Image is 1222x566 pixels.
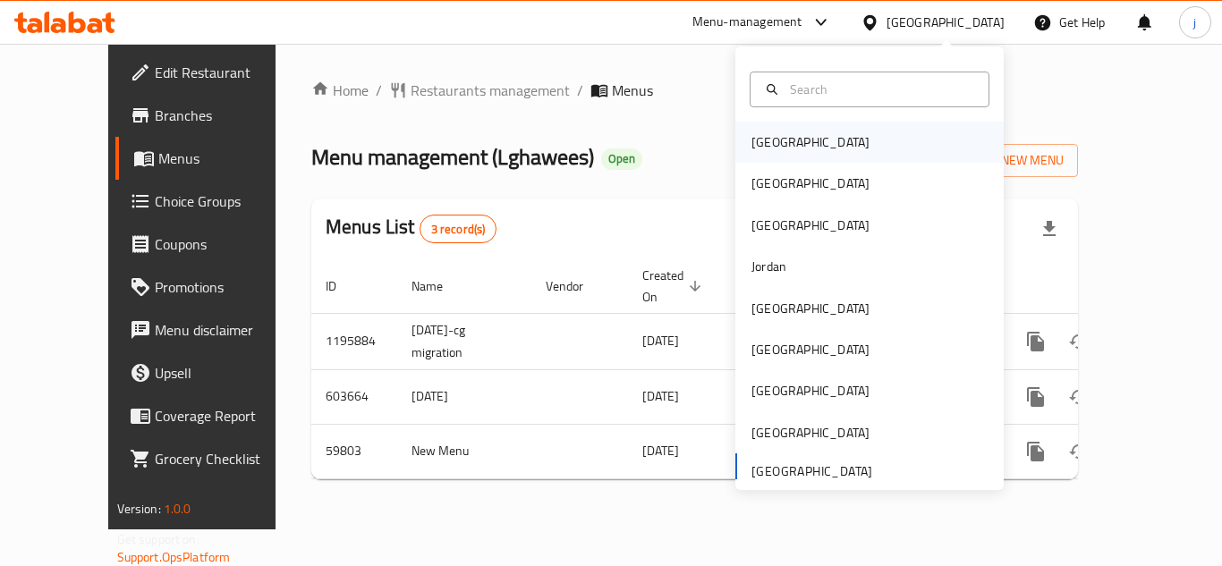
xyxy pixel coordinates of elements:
[1057,376,1100,418] button: Change Status
[601,151,642,166] span: Open
[751,173,870,193] div: [GEOGRAPHIC_DATA]
[115,266,312,308] a: Promotions
[155,105,298,126] span: Branches
[751,381,870,401] div: [GEOGRAPHIC_DATA]
[155,362,298,384] span: Upsell
[397,424,531,478] td: New Menu
[420,221,496,238] span: 3 record(s)
[1014,376,1057,418] button: more
[155,190,298,212] span: Choice Groups
[642,329,679,352] span: [DATE]
[751,423,870,443] div: [GEOGRAPHIC_DATA]
[420,215,497,243] div: Total records count
[411,80,570,101] span: Restaurants management
[751,132,870,152] div: [GEOGRAPHIC_DATA]
[887,13,1005,32] div: [GEOGRAPHIC_DATA]
[115,51,312,94] a: Edit Restaurant
[115,94,312,137] a: Branches
[155,319,298,341] span: Menu disclaimer
[397,369,531,424] td: [DATE]
[326,275,360,297] span: ID
[117,497,161,520] span: Version:
[115,137,312,180] a: Menus
[642,265,707,308] span: Created On
[389,80,570,101] a: Restaurants management
[692,12,802,33] div: Menu-management
[164,497,191,520] span: 1.0.0
[311,80,369,101] a: Home
[1193,13,1196,32] span: j
[115,394,312,437] a: Coverage Report
[311,369,397,424] td: 603664
[642,439,679,462] span: [DATE]
[155,233,298,255] span: Coupons
[954,149,1064,172] span: Add New Menu
[612,80,653,101] span: Menus
[601,148,642,170] div: Open
[939,144,1078,177] button: Add New Menu
[1057,430,1100,473] button: Change Status
[117,528,199,551] span: Get support on:
[326,214,496,243] h2: Menus List
[155,448,298,469] span: Grocery Checklist
[155,276,298,298] span: Promotions
[751,215,870,235] div: [GEOGRAPHIC_DATA]
[311,80,1078,101] nav: breadcrumb
[397,313,531,369] td: [DATE]-cg migration
[311,313,397,369] td: 1195884
[376,80,382,101] li: /
[155,62,298,83] span: Edit Restaurant
[1014,320,1057,363] button: more
[115,437,312,480] a: Grocery Checklist
[751,340,870,359] div: [GEOGRAPHIC_DATA]
[1057,320,1100,363] button: Change Status
[751,299,870,318] div: [GEOGRAPHIC_DATA]
[1014,430,1057,473] button: more
[577,80,583,101] li: /
[642,384,679,408] span: [DATE]
[155,405,298,427] span: Coverage Report
[412,275,466,297] span: Name
[783,80,978,99] input: Search
[115,308,312,351] a: Menu disclaimer
[115,223,312,266] a: Coupons
[751,257,786,276] div: Jordan
[115,180,312,223] a: Choice Groups
[546,275,607,297] span: Vendor
[311,424,397,478] td: 59803
[311,137,594,177] span: Menu management ( Lghawees )
[1028,207,1071,250] div: Export file
[158,148,298,169] span: Menus
[115,351,312,394] a: Upsell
